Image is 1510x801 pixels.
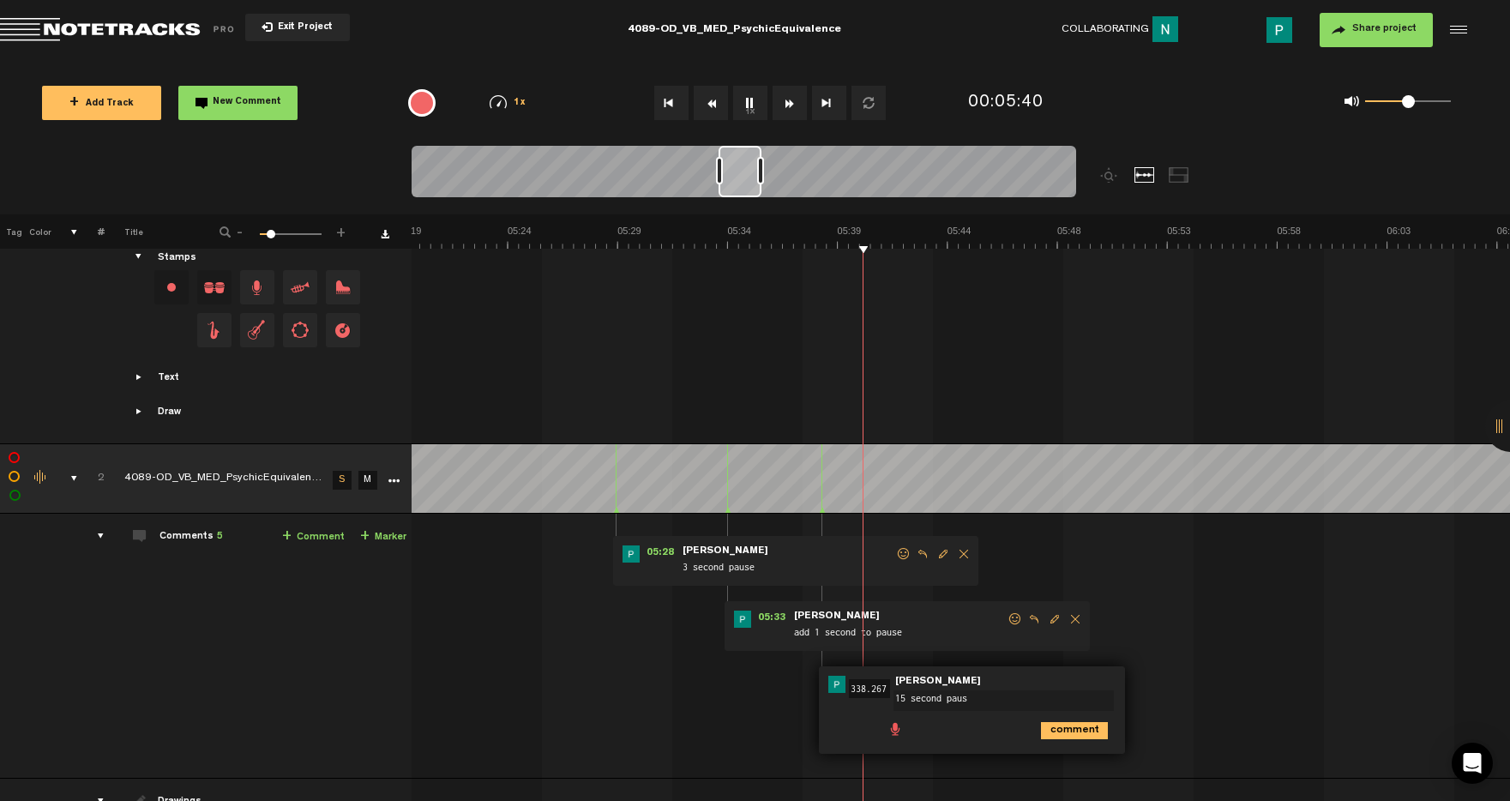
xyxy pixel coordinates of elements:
[792,624,1007,643] span: add 1 second to pause
[1024,613,1044,625] span: Reply to comment
[240,270,274,304] span: Drag and drop a stamp
[54,470,81,487] div: comments, stamps & drawings
[282,527,345,547] a: Comment
[326,270,360,304] span: Drag and drop a stamp
[681,545,770,557] span: [PERSON_NAME]
[81,527,107,545] div: comments
[133,250,147,264] span: Showcase stamps
[751,611,792,628] span: 05:33
[733,86,767,120] button: 1x
[623,545,640,563] img: ACg8ocK2_7AM7z2z6jSroFv8AAIBqvSsYiLxF7dFzk16-E4UVv09gA=s96-c
[358,471,377,490] a: M
[105,444,328,514] td: Click to edit the title 4089-OD_VB_MED_PsychicEquivalence Mix v2
[133,405,147,419] span: Showcase draw menu
[1152,16,1178,42] img: ACg8ocLu3IjZ0q4g3Sv-67rBggf13R-7caSq40_txJsJBEcwv2RmFg=s96-c
[213,98,281,107] span: New Comment
[28,470,54,485] div: Change the color of the waveform
[158,251,196,266] div: Stamps
[360,527,406,547] a: Marker
[1044,613,1065,625] span: Edit comment
[1065,613,1086,625] span: Delete comment
[51,444,78,514] td: comments, stamps & drawings
[81,471,107,487] div: Click to change the order number
[640,545,681,563] span: 05:28
[42,86,161,120] button: +Add Track
[933,548,954,560] span: Edit comment
[78,514,105,779] td: comments
[954,548,974,560] span: Delete comment
[773,86,807,120] button: Fast Forward
[283,270,317,304] span: Drag and drop a stamp
[69,96,79,110] span: +
[1062,16,1185,43] div: Collaborating
[1320,13,1433,47] button: Share project
[78,201,105,444] td: drawings
[69,99,134,109] span: Add Track
[381,230,389,238] a: Download comments
[154,270,189,304] div: Change stamp color.To change the color of an existing stamp, select the stamp on the right and th...
[217,532,223,542] span: 5
[385,472,401,487] a: More
[245,14,350,41] button: Exit Project
[282,530,292,544] span: +
[105,214,196,249] th: Title
[1041,722,1108,739] i: comment
[812,86,846,120] button: Go to end
[408,89,436,117] div: {{ tooltip_message }}
[334,225,348,235] span: +
[734,611,751,628] img: ACg8ocK2_7AM7z2z6jSroFv8AAIBqvSsYiLxF7dFzk16-E4UVv09gA=s96-c
[792,611,881,623] span: [PERSON_NAME]
[1352,24,1417,34] span: Share project
[78,444,105,514] td: Click to change the order number 2
[333,471,352,490] a: S
[1452,743,1493,784] div: Open Intercom Messenger
[158,371,179,386] div: Text
[968,91,1044,116] div: 00:05:40
[240,313,274,347] span: Drag and drop a stamp
[326,313,360,347] span: Drag and drop a stamp
[158,406,181,420] div: Draw
[197,270,232,304] span: Drag and drop a stamp
[490,95,507,109] img: speedometer.svg
[463,95,551,110] div: 1x
[912,548,933,560] span: Reply to comment
[1041,722,1055,736] span: comment
[124,471,347,488] div: Click to edit the title
[178,86,298,120] button: New Comment
[360,530,370,544] span: +
[133,370,147,384] span: Showcase text
[159,530,223,545] div: Comments
[828,676,845,693] img: ACg8ocK2_7AM7z2z6jSroFv8AAIBqvSsYiLxF7dFzk16-E4UVv09gA=s96-c
[78,214,105,249] th: #
[654,86,689,120] button: Go to beginning
[1266,17,1292,43] img: ACg8ocK2_7AM7z2z6jSroFv8AAIBqvSsYiLxF7dFzk16-E4UVv09gA=s96-c
[514,99,526,108] span: 1x
[283,313,317,347] span: Drag and drop a stamp
[26,444,51,514] td: Change the color of the waveform
[681,559,895,578] span: 3 second pause
[851,86,886,120] button: Loop
[273,23,333,33] span: Exit Project
[893,676,983,688] span: [PERSON_NAME]
[233,225,247,235] span: -
[694,86,728,120] button: Rewind
[26,214,51,249] th: Color
[197,313,232,347] span: Drag and drop a stamp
